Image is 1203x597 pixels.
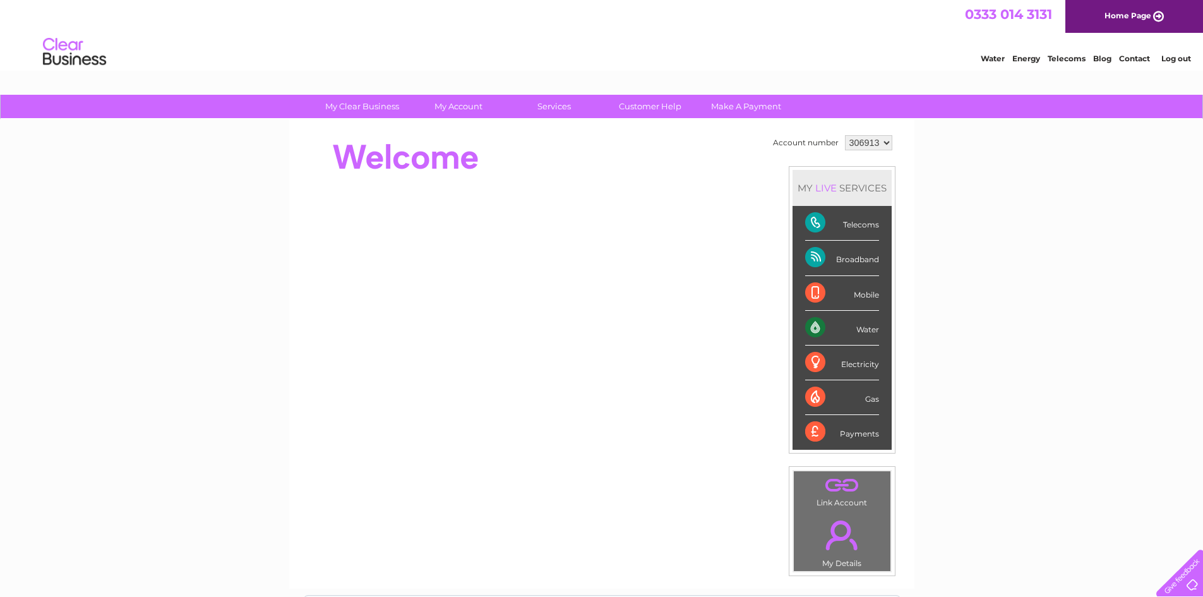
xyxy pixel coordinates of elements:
[1048,54,1086,63] a: Telecoms
[793,471,891,510] td: Link Account
[805,206,879,241] div: Telecoms
[981,54,1005,63] a: Water
[310,95,414,118] a: My Clear Business
[805,311,879,346] div: Water
[805,346,879,380] div: Electricity
[805,415,879,449] div: Payments
[793,170,892,206] div: MY SERVICES
[42,33,107,71] img: logo.png
[797,513,887,557] a: .
[694,95,798,118] a: Make A Payment
[1161,54,1191,63] a: Log out
[304,7,901,61] div: Clear Business is a trading name of Verastar Limited (registered in [GEOGRAPHIC_DATA] No. 3667643...
[805,241,879,275] div: Broadband
[797,474,887,497] a: .
[965,6,1052,22] a: 0333 014 3131
[406,95,510,118] a: My Account
[793,510,891,572] td: My Details
[1012,54,1040,63] a: Energy
[770,132,842,154] td: Account number
[598,95,702,118] a: Customer Help
[1093,54,1111,63] a: Blog
[813,182,839,194] div: LIVE
[805,276,879,311] div: Mobile
[1119,54,1150,63] a: Contact
[502,95,606,118] a: Services
[805,380,879,415] div: Gas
